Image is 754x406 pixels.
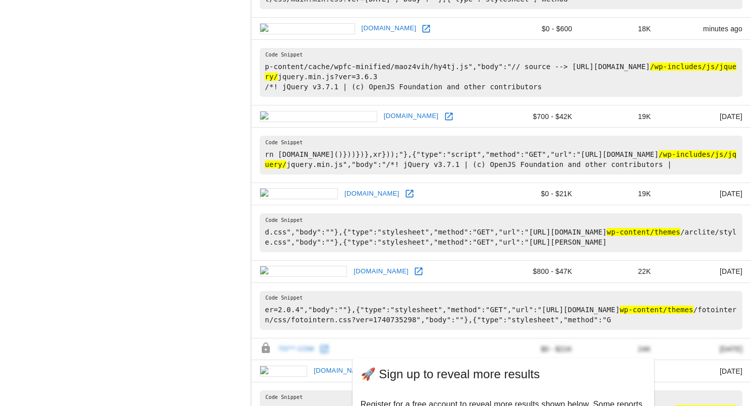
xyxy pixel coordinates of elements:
[260,291,742,330] pre: er=2.0.4","body":""},{"type":"stylesheet","method":"GET","url":"[URL][DOMAIN_NAME] /fotointern/cs...
[496,260,581,282] td: $800 - $47K
[581,260,659,282] td: 22K
[260,136,742,175] pre: rn [DOMAIN_NAME]()}))})},xr}));"},{"type":"script","method":"GET","url":"[URL][DOMAIN_NAME] jquer...
[607,228,680,236] hl: wp-content/themes
[659,360,750,382] td: [DATE]
[496,105,581,128] td: $700 - $42K
[659,183,750,205] td: [DATE]
[342,186,402,202] a: [DOMAIN_NAME]
[441,109,456,124] a: Open macdailynews.com in new window
[260,188,338,199] img: beust.com icon
[260,366,307,377] img: j.hn icon
[351,264,411,279] a: [DOMAIN_NAME]
[659,260,750,282] td: [DATE]
[419,21,434,36] a: Open growmap.com in new window
[311,363,371,379] a: [DOMAIN_NAME]
[620,306,693,314] hl: wp-content/themes
[260,213,742,252] pre: d.css","body":""},{"type":"stylesheet","method":"GET","url":"[URL][DOMAIN_NAME] /arclite/style.cs...
[260,111,377,122] img: macdailynews.com icon
[411,264,426,279] a: Open fotointern.ch in new window
[361,366,646,382] span: 🚀 Sign up to reveal more results
[659,18,750,40] td: minutes ago
[581,183,659,205] td: 19K
[581,105,659,128] td: 19K
[359,21,419,36] a: [DOMAIN_NAME]
[260,23,355,34] img: growmap.com icon
[496,183,581,205] td: $0 - $21K
[659,105,750,128] td: [DATE]
[402,186,417,201] a: Open beust.com in new window
[581,18,659,40] td: 18K
[381,108,441,124] a: [DOMAIN_NAME]
[496,18,581,40] td: $0 - $600
[260,266,347,277] img: fotointern.ch icon
[260,48,742,97] pre: p-content/cache/wpfc-minified/maoz4vih/hy4tj.js","body":"// source --> [URL][DOMAIN_NAME] jquery....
